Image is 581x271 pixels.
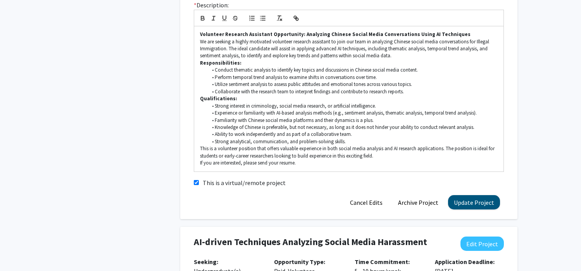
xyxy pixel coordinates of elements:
strong: Responsibilities: [200,60,241,66]
p: This is a volunteer position that offers valuable experience in both social media analysis and AI... [200,145,498,160]
li: Perform temporal trend analysis to examine shifts in conversations over time. [207,74,498,81]
b: Time Commitment: [355,258,410,266]
button: Edit Project [460,237,504,251]
b: Seeking: [194,258,218,266]
button: Update Project [448,195,500,209]
h4: AI-driven Techniques Analyzing Social Media Harassment [194,237,448,248]
p: We are seeking a highly motivated volunteer research assistant to join our team in analyzing Chin... [200,38,498,60]
li: Strong analytical, communication, and problem-solving skills. [207,138,498,145]
button: Cancel Edits [344,195,388,209]
p: If you are interested, please send your resume. [200,160,498,166]
li: Strong interest in criminology, social media research, or artificial intelligence. [207,103,498,110]
strong: Qualifications: [200,95,237,102]
button: Archive Project [392,195,444,209]
label: This is a virtual/remote project [203,178,286,187]
li: Utilize sentiment analysis to assess public attitudes and emotional tones across various topics. [207,81,498,88]
b: Application Deadline: [435,258,495,266]
li: Ability to work independently and as part of a collaborative team. [207,131,498,138]
label: Description: [194,0,229,10]
b: Opportunity Type: [274,258,325,266]
li: Conduct thematic analysis to identify key topics and discussions in Chinese social media content. [207,67,498,74]
li: Experience or familiarity with AI-based analysis methods (e.g., sentiment analysis, thematic anal... [207,110,498,117]
li: Knowledge of Chinese is preferable, but not necessary, as long as it does not hinder your ability... [207,124,498,131]
li: Familiarity with Chinese social media platforms and their dynamics is a plus. [207,117,498,124]
li: Collaborate with the research team to interpret findings and contribute to research reports. [207,88,498,95]
iframe: Chat [6,236,33,265]
strong: Volunteer Research Assistant Opportunity: Analyzing Chinese Social Media Conversations Using AI T... [200,31,471,38]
